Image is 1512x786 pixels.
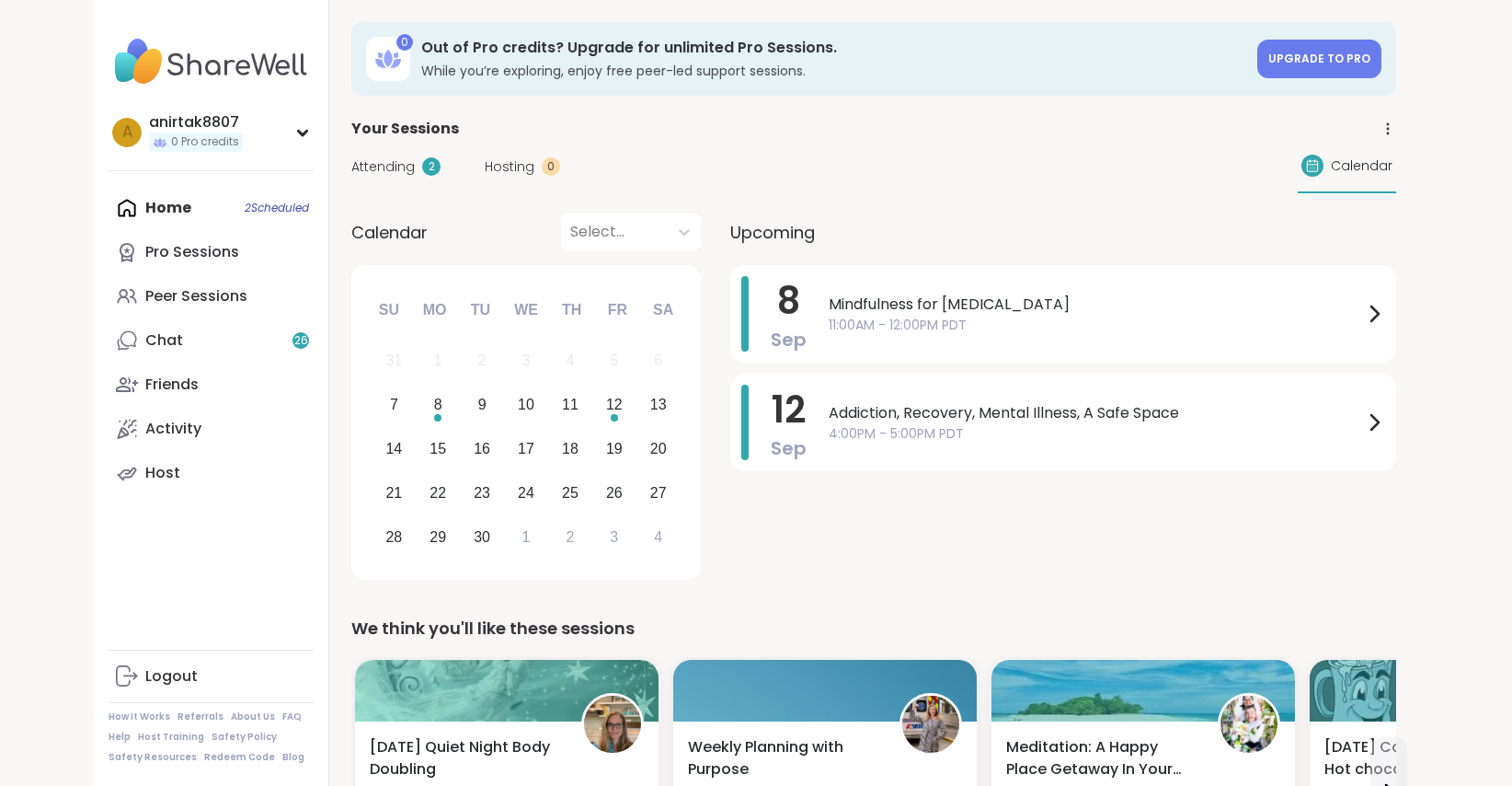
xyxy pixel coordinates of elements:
a: How It Works [109,711,170,723]
a: Host [109,451,314,495]
div: Not available Thursday, September 4th, 2025 [551,341,590,381]
a: Pro Sessions [109,230,314,274]
div: Choose Wednesday, September 24th, 2025 [507,473,546,513]
a: Safety Policy [212,731,277,744]
img: Jessiegirl0719 [1220,696,1277,753]
a: Host Training [138,731,204,744]
div: Choose Saturday, September 27th, 2025 [638,473,678,513]
span: Hosting [485,157,534,177]
img: ShareWell Nav Logo [109,29,314,94]
h3: While you’re exploring, enjoy free peer-led support sessions. [421,62,1246,80]
div: 20 [650,436,667,461]
div: Choose Sunday, September 7th, 2025 [374,386,414,425]
span: Attending [351,157,415,177]
div: 18 [562,436,578,461]
div: We [506,290,546,330]
div: Choose Monday, September 22nd, 2025 [418,473,458,513]
div: Choose Friday, September 26th, 2025 [594,473,634,513]
div: Choose Thursday, September 18th, 2025 [551,430,590,469]
a: Chat26 [109,318,314,363]
img: Jill_LadyOfTheMountain [584,696,641,753]
a: FAQ [282,711,302,723]
div: 8 [434,392,442,417]
div: Mo [414,290,454,330]
div: Not available Friday, September 5th, 2025 [594,341,634,381]
div: Choose Monday, September 29th, 2025 [418,517,458,557]
div: Choose Tuesday, September 23rd, 2025 [463,473,502,513]
div: Not available Sunday, August 31st, 2025 [374,341,414,381]
a: Help [109,731,131,744]
h3: Out of Pro credits? Upgrade for unlimited Pro Sessions. [421,38,1246,58]
div: Choose Tuesday, September 9th, 2025 [463,386,502,425]
div: 21 [385,480,402,505]
span: Sep [771,435,807,461]
div: Host [145,463,180,483]
div: Choose Wednesday, October 1st, 2025 [507,517,546,557]
span: Weekly Planning with Purpose [688,736,879,780]
span: 4:00PM - 5:00PM PDT [829,424,1363,444]
a: Activity [109,407,314,451]
div: Choose Sunday, September 21st, 2025 [374,473,414,513]
a: Redeem Code [204,751,275,764]
a: Referrals [178,711,223,723]
div: 2 [566,525,574,549]
div: 2 [422,157,441,176]
div: Choose Sunday, September 14th, 2025 [374,430,414,469]
div: Choose Wednesday, September 10th, 2025 [507,386,546,425]
div: 30 [474,525,490,549]
div: 15 [430,436,446,461]
div: 3 [610,525,618,549]
span: Addiction, Recovery, Mental Illness, A Safe Space [829,402,1363,424]
div: 4 [566,348,574,373]
div: Chat [145,330,183,351]
a: About Us [231,711,275,723]
span: 0 Pro credits [171,134,239,150]
div: 31 [385,348,402,373]
div: Choose Wednesday, September 17th, 2025 [507,430,546,469]
div: 14 [385,436,402,461]
div: 27 [650,480,667,505]
div: 16 [474,436,490,461]
div: 3 [522,348,531,373]
div: Choose Saturday, September 20th, 2025 [638,430,678,469]
div: Choose Thursday, September 25th, 2025 [551,473,590,513]
div: 2 [478,348,487,373]
span: Your Sessions [351,118,459,140]
div: Not available Saturday, September 6th, 2025 [638,341,678,381]
span: a [122,121,132,144]
div: Choose Sunday, September 28th, 2025 [374,517,414,557]
span: Meditation: A Happy Place Getaway In Your Mind [1006,736,1197,780]
span: Calendar [351,220,428,245]
a: Upgrade to Pro [1257,40,1381,78]
img: brittanyinseattle [902,696,959,753]
a: Blog [282,751,304,764]
span: Upcoming [730,220,815,245]
div: Choose Monday, September 8th, 2025 [418,386,458,425]
span: Upgrade to Pro [1268,51,1370,66]
div: Choose Thursday, October 2nd, 2025 [551,517,590,557]
div: 24 [518,480,534,505]
div: Choose Saturday, September 13th, 2025 [638,386,678,425]
div: Tu [460,290,500,330]
div: Friends [145,375,199,395]
div: 12 [606,392,623,417]
div: 25 [562,480,578,505]
span: 26 [294,333,308,349]
div: Logout [145,666,198,687]
div: 10 [518,392,534,417]
div: Choose Friday, September 12th, 2025 [594,386,634,425]
div: 4 [654,525,662,549]
span: 12 [772,384,806,435]
div: Choose Saturday, October 4th, 2025 [638,517,678,557]
span: [DATE] Quiet Night Body Doubling [370,736,561,780]
a: Safety Resources [109,751,197,764]
div: Choose Tuesday, September 30th, 2025 [463,517,502,557]
a: Logout [109,654,314,699]
div: 26 [606,480,623,505]
span: Calendar [1331,156,1392,176]
div: Not available Wednesday, September 3rd, 2025 [507,341,546,381]
span: 8 [777,275,800,327]
div: Choose Monday, September 15th, 2025 [418,430,458,469]
div: 17 [518,436,534,461]
span: Sep [771,327,807,353]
